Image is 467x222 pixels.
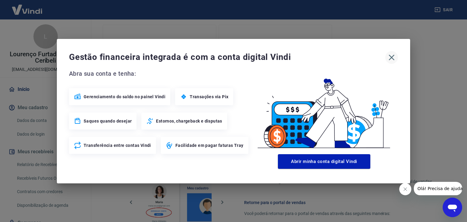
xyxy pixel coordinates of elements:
span: Transferência entre contas Vindi [84,142,151,148]
span: Abra sua conta e tenha: [69,69,250,78]
span: Estornos, chargeback e disputas [156,118,222,124]
iframe: Mensagem da empresa [414,182,462,195]
iframe: Fechar mensagem [399,183,411,195]
span: Olá! Precisa de ajuda? [4,4,51,9]
span: Facilidade em pagar faturas Tray [175,142,244,148]
button: Abrir minha conta digital Vindi [278,154,370,169]
iframe: Botão para abrir a janela de mensagens [443,198,462,217]
span: Gerenciamento do saldo no painel Vindi [84,94,165,100]
span: Gestão financeira integrada é com a conta digital Vindi [69,51,385,63]
img: Good Billing [250,69,398,152]
span: Transações via Pix [190,94,228,100]
span: Saques quando desejar [84,118,132,124]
